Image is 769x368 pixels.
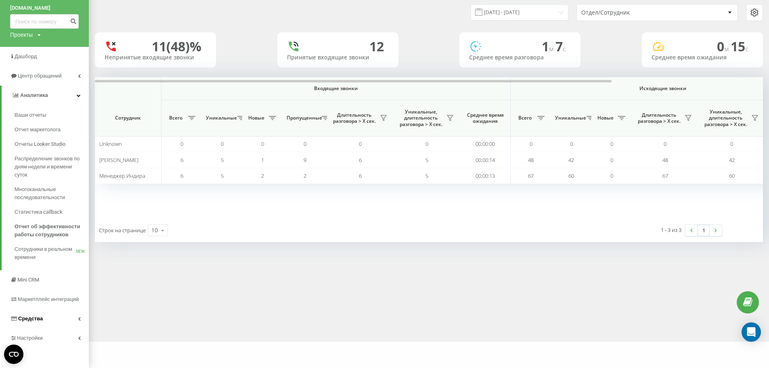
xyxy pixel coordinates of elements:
span: 5 [425,156,428,164]
span: 6 [359,156,362,164]
span: 0 [610,172,613,179]
span: Пропущенные [287,115,319,121]
span: 0 [610,156,613,164]
td: 00:00:00 [460,136,511,152]
div: 10 [151,226,158,234]
span: 0 [717,38,731,55]
span: 5 [425,172,428,179]
span: Длительность разговора > Х сек. [636,112,682,124]
span: Маркетплейс интеграций [18,296,79,302]
a: Отчет маркетолога [15,122,89,137]
span: 67 [662,172,668,179]
span: Unknown [99,140,122,147]
span: Сотрудник [102,115,154,121]
span: Центр обращений [18,73,62,79]
span: 0 [730,140,733,147]
div: 1 - 3 из 3 [661,226,681,234]
span: Новые [246,115,266,121]
span: 67 [528,172,534,179]
div: Непринятые входящие звонки [105,54,206,61]
span: Ваши отчеты [15,111,46,119]
span: 42 [568,156,574,164]
a: Аналитика [2,86,89,105]
span: Уникальные, длительность разговора > Х сек. [398,109,444,128]
span: 1 [261,156,264,164]
a: Многоканальные последовательности [15,182,89,205]
span: 0 [610,140,613,147]
span: 5 [221,156,224,164]
div: 11 (48)% [152,39,201,54]
span: [PERSON_NAME] [99,156,138,164]
span: Отчет об эффективности работы сотрудников [15,223,85,239]
span: 42 [729,156,735,164]
a: Распределение звонков по дням недели и времени суток [15,151,89,182]
span: 48 [662,156,668,164]
input: Поиск по номеру [10,14,79,29]
span: 60 [568,172,574,179]
span: 60 [729,172,735,179]
span: Статистика callback [15,208,63,216]
span: 15 [731,38,748,55]
span: м [549,44,555,53]
span: Отчет маркетолога [15,126,61,134]
td: 00:00:14 [460,152,511,168]
span: 0 [570,140,573,147]
span: Уникальные, длительность разговора > Х сек. [702,109,749,128]
div: Отдел/Сотрудник [581,9,678,16]
span: м [724,44,731,53]
span: Входящие звонки [182,85,489,92]
span: Отчеты Looker Studio [15,140,65,148]
span: 0 [261,140,264,147]
span: Средства [18,315,43,322]
span: Дашборд [15,53,37,59]
span: Менеджер Индира [99,172,145,179]
span: Строк на странице [99,227,146,234]
a: Отчеты Looker Studio [15,137,89,151]
a: Статистика callback [15,205,89,219]
a: 1 [698,225,710,236]
span: Уникальные [555,115,584,121]
span: 6 [359,172,362,179]
a: Отчет об эффективности работы сотрудников [15,219,89,242]
span: 0 [180,140,183,147]
a: Сотрудники в реальном времениNEW [15,242,89,265]
span: 0 [359,140,362,147]
span: Уникальные [206,115,235,121]
span: 9 [304,156,306,164]
span: Многоканальные последовательности [15,185,85,202]
span: 6 [180,172,183,179]
span: Сотрудники в реальном времени [15,245,76,261]
div: Среднее время разговора [469,54,571,61]
span: Mini CRM [17,277,39,283]
div: Open Intercom Messenger [742,322,761,342]
span: 0 [530,140,532,147]
div: Среднее время ожидания [652,54,753,61]
span: 5 [221,172,224,179]
span: 2 [261,172,264,179]
span: 6 [180,156,183,164]
span: 0 [425,140,428,147]
span: Новые [595,115,616,121]
span: Настройки [17,335,43,341]
div: Проекты [10,31,33,39]
a: [DOMAIN_NAME] [10,4,79,12]
span: 0 [304,140,306,147]
span: 0 [221,140,224,147]
span: Всего [166,115,186,121]
span: c [745,44,748,53]
span: 0 [664,140,666,147]
span: 1 [542,38,555,55]
span: Аналитика [20,92,48,98]
div: 12 [369,39,384,54]
span: 7 [555,38,566,55]
span: Длительность разговора > Х сек. [331,112,377,124]
span: Среднее время ожидания [466,112,504,124]
span: Всего [515,115,535,121]
span: Распределение звонков по дням недели и времени суток [15,155,85,179]
div: Принятые входящие звонки [287,54,389,61]
span: c [563,44,566,53]
a: Ваши отчеты [15,108,89,122]
td: 00:00:13 [460,168,511,184]
span: 2 [304,172,306,179]
span: 48 [528,156,534,164]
